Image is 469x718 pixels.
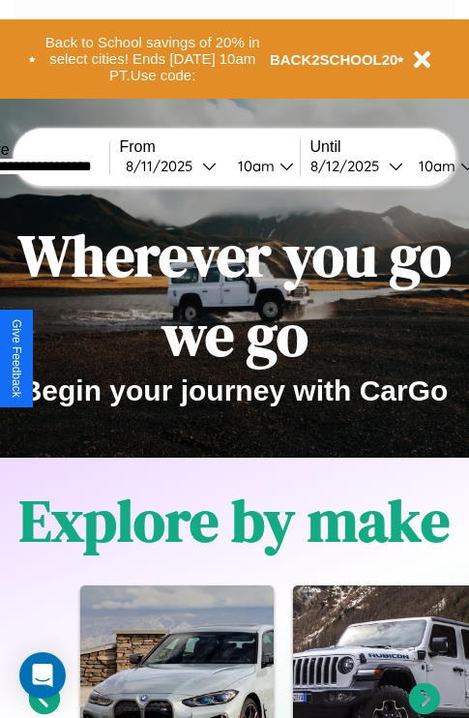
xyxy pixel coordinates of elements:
b: BACK2SCHOOL20 [270,51,398,68]
button: 10am [222,156,300,176]
button: 8/11/2025 [120,156,222,176]
button: Back to School savings of 20% in select cities! Ends [DATE] 10am PT.Use code: [36,29,270,89]
div: 8 / 12 / 2025 [310,157,389,175]
h1: Explore by make [19,481,450,560]
div: Open Intercom Messenger [19,652,66,699]
div: Give Feedback [10,319,23,398]
div: 10am [409,157,460,175]
div: 8 / 11 / 2025 [126,157,202,175]
div: 10am [228,157,279,175]
label: From [120,138,300,156]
